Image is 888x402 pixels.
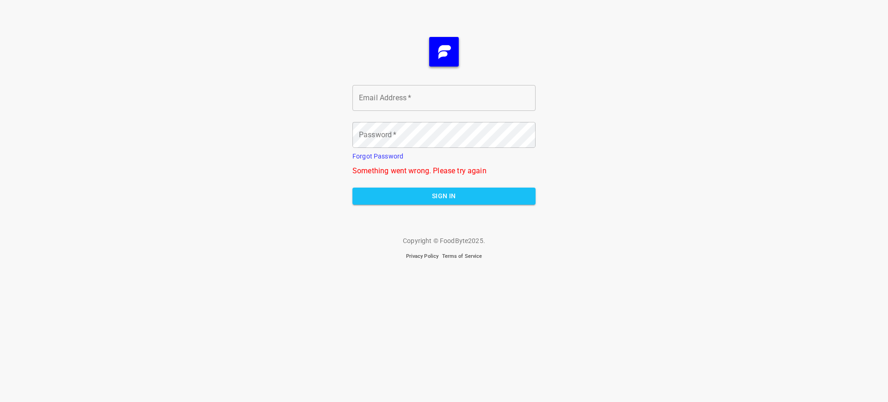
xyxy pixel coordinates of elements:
img: FB_Logo_Reversed_RGB_Icon.895fbf61.png [429,37,459,67]
a: Privacy Policy [406,253,438,259]
p: Copyright © FoodByte 2025 . [403,236,485,245]
a: Terms of Service [442,253,482,259]
p: Something went wrong. Please try again [352,165,536,177]
a: Forgot Password [352,152,403,160]
button: Sign In [352,188,536,205]
span: Sign In [360,190,528,202]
